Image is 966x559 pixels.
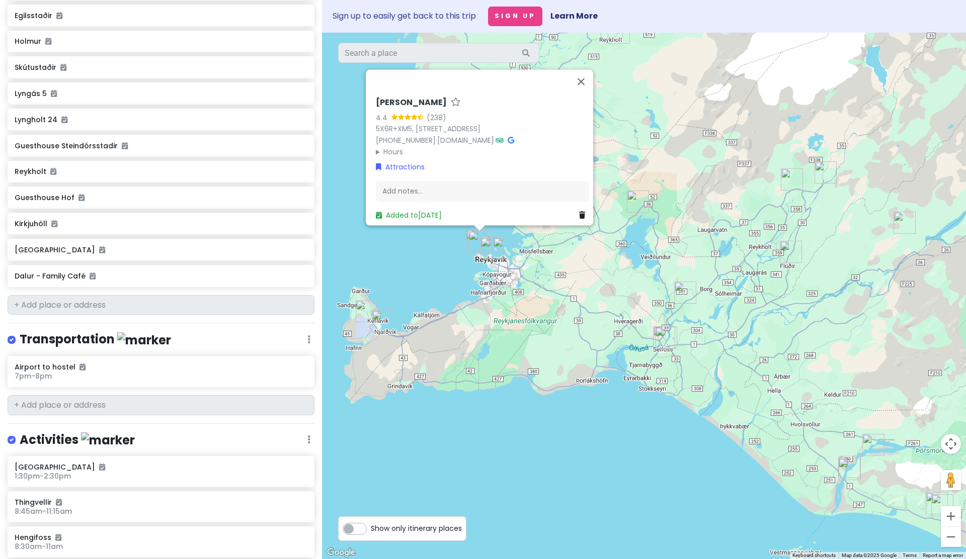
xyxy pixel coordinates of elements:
[60,64,66,71] i: Added to itinerary
[780,241,802,263] div: Secret Lagoon Iceland
[466,230,488,252] div: Grótta Island Lighthouse
[451,98,461,108] a: Star place
[839,456,861,478] div: Gljufrabui
[941,506,961,526] button: Zoom in
[601,17,623,39] div: Reykholt
[371,523,462,534] span: Show only itinerary places
[15,362,307,371] h6: Airport to hostel
[842,552,897,558] span: Map data ©2025 Google
[8,295,314,315] input: + Add place or address
[325,546,358,559] img: Google
[99,246,105,253] i: Added to itinerary
[15,219,307,228] h6: Kirkjuhóll
[15,167,307,176] h6: Reykholt
[579,210,589,221] a: Delete place
[78,194,85,201] i: Added to itinerary
[838,458,860,480] div: Seljalandsfoss
[45,38,51,45] i: Added to itinerary
[15,506,72,516] span: 8:45am - 11:15am
[376,210,442,220] a: Added to[DATE]
[56,499,62,506] i: Added to itinerary
[550,10,598,22] a: Learn More
[15,498,307,507] h6: Thingvellir
[376,98,589,157] div: · ·
[496,137,504,144] i: Tripadvisor
[468,231,491,253] div: Kvika Footbath
[8,395,314,415] input: + Add place or address
[15,471,71,481] span: 1:30pm - 2:30pm
[61,116,67,123] i: Added to itinerary
[20,432,135,448] h4: Activities
[56,12,62,19] i: Added to itinerary
[437,135,494,145] a: [DOMAIN_NAME]
[926,492,948,514] div: Skógafoss
[923,552,963,558] a: Report a map error
[79,363,86,370] i: Added to itinerary
[117,332,171,348] img: marker
[15,11,307,20] h6: Egilsstaðir
[569,69,593,94] button: Close
[931,494,953,516] div: Kvernufoss
[903,552,917,558] a: Terms (opens in new tab)
[325,546,358,559] a: Open this area in Google Maps (opens a new window)
[508,137,514,144] i: Google Maps
[20,331,171,348] h4: Transportation
[815,161,837,183] div: Gullfoss Falls
[493,237,515,259] div: Dalur - HI Hostel & Cafe
[488,7,542,26] button: Sign Up
[15,533,307,542] h6: Hengifoss
[941,527,961,547] button: Zoom out
[376,181,589,202] div: Add notes...
[51,90,57,97] i: Added to itinerary
[674,282,696,304] div: Kerid Crater
[376,146,589,157] summary: Hours
[51,220,57,227] i: Added to itinerary
[15,462,307,472] h6: [GEOGRAPHIC_DATA]
[15,37,307,46] h6: Holmur
[376,135,436,145] a: [PHONE_NUMBER]
[338,43,539,63] input: Search a place
[376,124,480,134] a: 5X6R+XM5, [STREET_ADDRESS]
[99,463,105,471] i: Added to itinerary
[480,237,503,259] div: Reykjavík
[427,112,446,123] div: (238)
[655,327,677,349] div: Gesthús Selfoss
[627,191,649,213] div: Thingvellir
[55,534,61,541] i: Added to itinerary
[862,434,884,456] div: Nauthúsagil
[81,432,135,448] img: marker
[15,141,307,150] h6: Guesthouse Steindórsstadir
[941,434,961,454] button: Map camera controls
[15,541,63,551] span: 8:30am - 11am
[90,272,96,279] i: Added to itinerary
[481,236,504,258] div: The Icelandic Phallological Museum (Hið Íslenzka Reðasafn)
[15,245,307,254] h6: [GEOGRAPHIC_DATA]
[372,310,394,332] div: Keflavik Airport Car Rental
[653,326,675,348] div: Selfoss
[15,89,307,98] h6: Lyngás 5
[15,371,52,381] span: 7pm - 8pm
[792,552,836,559] button: Keyboard shortcuts
[376,112,391,123] div: 4.4
[608,22,630,44] div: Guesthouse Steindórsstadir
[15,115,307,124] h6: Lyngholt 24
[15,63,307,72] h6: Skútustaðir
[356,300,378,322] div: Keflavík International Airport
[50,168,56,175] i: Added to itinerary
[781,168,803,191] div: Geysir
[15,193,307,202] h6: Guesthouse Hof
[941,470,961,490] button: Drag Pegman onto the map to open Street View
[894,212,916,234] div: Haifoss
[15,271,307,281] h6: Dalur - Family Café
[122,142,128,149] i: Added to itinerary
[376,161,425,172] a: Attractions
[376,98,447,108] h6: [PERSON_NAME]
